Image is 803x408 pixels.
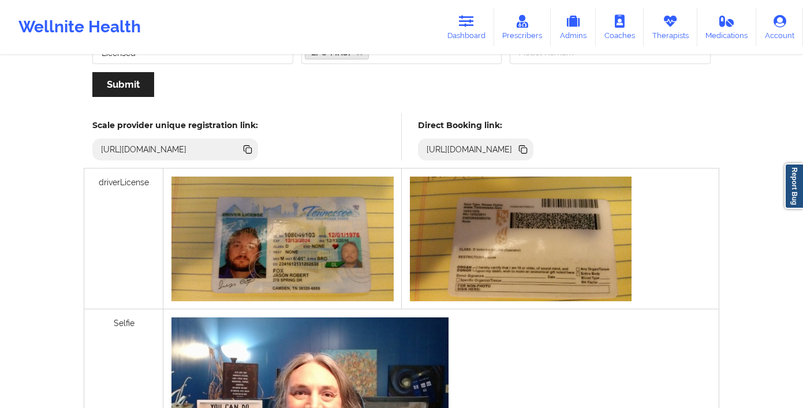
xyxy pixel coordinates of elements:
a: Account [756,8,803,46]
img: 75023564-3c5c-49f1-b0c4-d7cbf644e86dDrivers_liscence_front.jpg [171,177,393,301]
h5: Scale provider unique registration link: [92,120,258,130]
a: Coaches [596,8,644,46]
div: [URL][DOMAIN_NAME] [422,144,517,155]
a: Therapists [644,8,697,46]
img: f1c3f77e-b838-454d-be41-fa8448c2231cDriver_liscnece_back.jpg [410,177,632,301]
a: Admins [551,8,596,46]
a: Medications [697,8,757,46]
button: Submit [92,72,154,97]
a: Dashboard [439,8,494,46]
div: Licensed [102,49,136,57]
div: [URL][DOMAIN_NAME] [96,144,192,155]
a: Prescribers [494,8,551,46]
a: Report Bug [785,163,803,209]
h5: Direct Booking link: [418,120,534,130]
div: driverLicense [84,169,163,309]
